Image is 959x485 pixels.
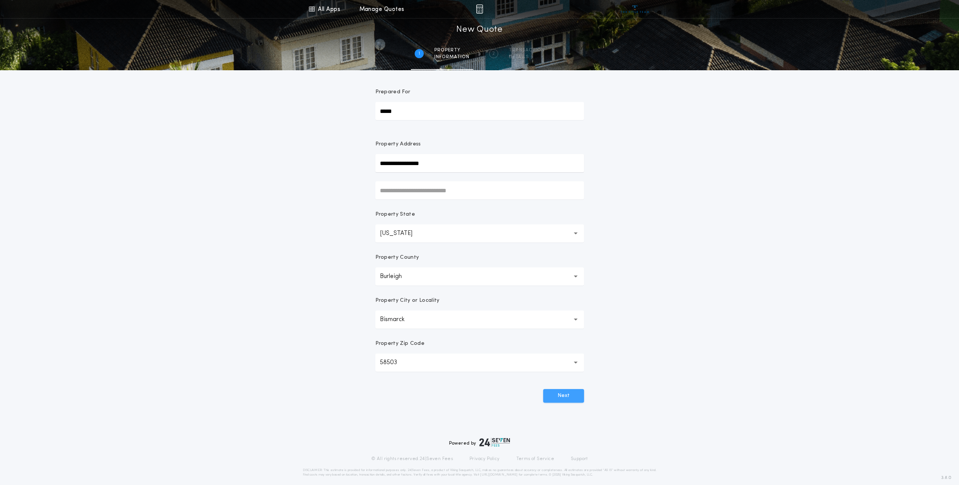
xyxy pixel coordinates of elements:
[449,438,510,447] div: Powered by
[375,354,584,372] button: 58503
[375,310,584,329] button: Bismarck
[456,24,502,36] h1: New Quote
[380,358,409,367] p: 58503
[375,297,440,304] p: Property City or Locality
[941,474,951,481] span: 3.8.0
[621,5,649,13] img: vs-icon
[516,456,554,462] a: Terms of Service
[375,141,584,148] p: Property Address
[375,88,411,96] p: Prepared For
[418,51,420,57] h2: 1
[571,456,588,462] a: Support
[509,54,545,60] span: details
[375,254,419,261] p: Property County
[480,473,517,476] a: [URL][DOMAIN_NAME]
[476,5,483,14] img: img
[509,47,545,53] span: Transaction
[380,272,414,281] p: Burleigh
[434,47,469,53] span: Property
[434,54,469,60] span: information
[380,315,417,324] p: Bismarck
[375,224,584,242] button: [US_STATE]
[303,468,657,477] p: DISCLAIMER: This estimate is provided for informational purposes only. 24|Seven Fees, a product o...
[375,340,425,348] p: Property Zip Code
[380,229,425,238] p: [US_STATE]
[492,51,495,57] h2: 2
[543,389,584,403] button: Next
[371,456,453,462] p: © All rights reserved. 24|Seven Fees
[375,102,584,120] input: Prepared For
[375,211,415,218] p: Property State
[469,456,500,462] a: Privacy Policy
[479,438,510,447] img: logo
[375,267,584,286] button: Burleigh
